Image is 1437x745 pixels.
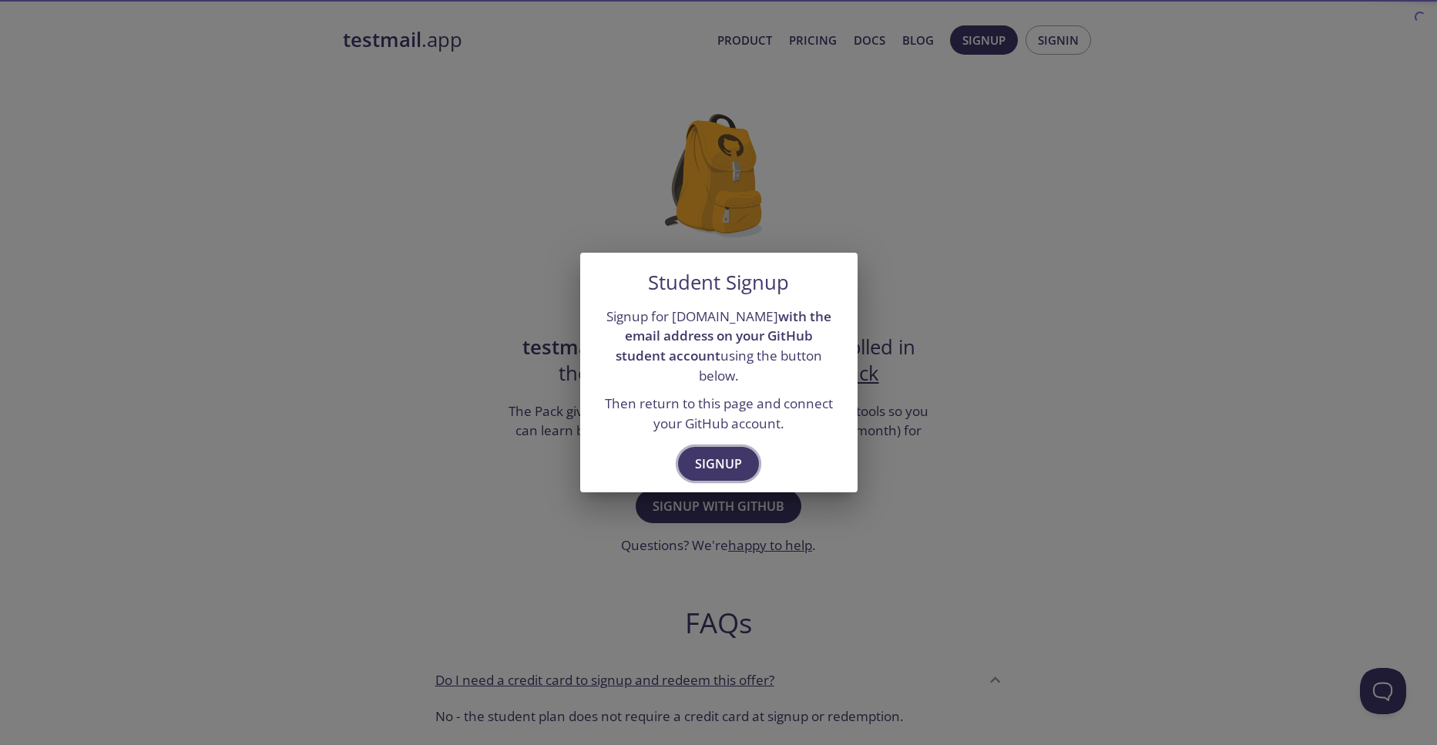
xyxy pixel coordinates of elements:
h5: Student Signup [648,271,789,294]
span: Signup [695,453,742,475]
button: Signup [678,447,759,481]
p: Signup for [DOMAIN_NAME] using the button below. [599,307,839,386]
strong: with the email address on your GitHub student account [616,307,831,364]
p: Then return to this page and connect your GitHub account. [599,394,839,433]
